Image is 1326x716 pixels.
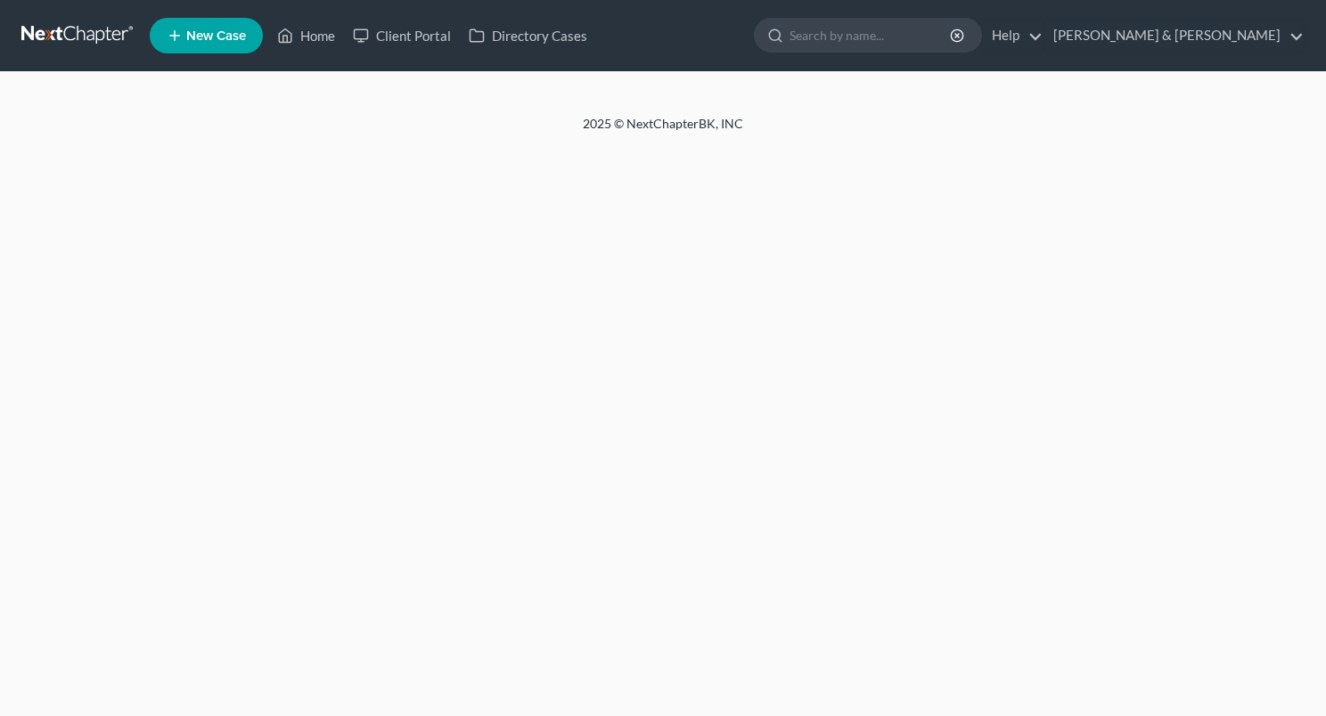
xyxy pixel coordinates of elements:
[186,29,246,43] span: New Case
[155,115,1171,147] div: 2025 © NextChapterBK, INC
[344,20,460,52] a: Client Portal
[460,20,596,52] a: Directory Cases
[790,19,953,52] input: Search by name...
[268,20,344,52] a: Home
[1044,20,1304,52] a: [PERSON_NAME] & [PERSON_NAME]
[983,20,1043,52] a: Help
